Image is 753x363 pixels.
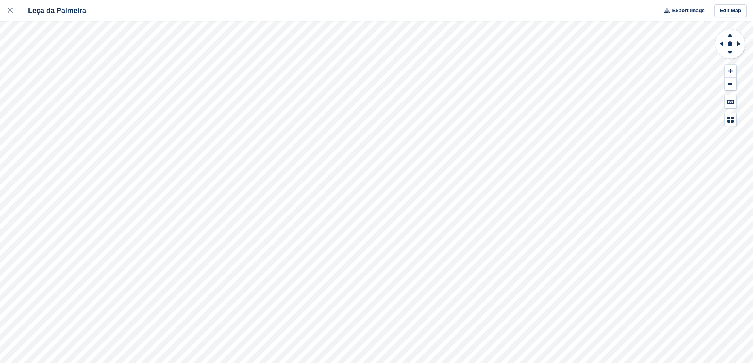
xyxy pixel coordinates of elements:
span: Export Image [672,7,704,15]
a: Edit Map [714,4,747,17]
button: Zoom In [725,65,736,78]
button: Map Legend [725,113,736,126]
button: Export Image [660,4,705,17]
div: Leça da Palmeira [21,6,86,15]
button: Zoom Out [725,78,736,91]
button: Keyboard Shortcuts [725,95,736,108]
